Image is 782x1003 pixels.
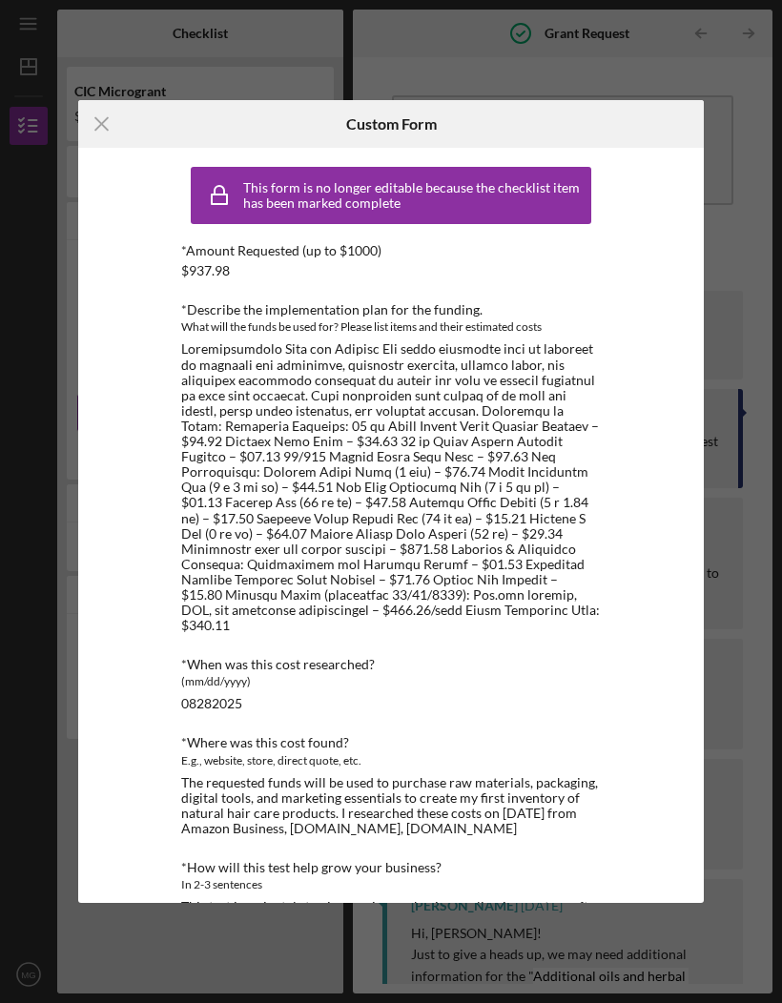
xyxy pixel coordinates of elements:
div: What will the funds be used for? Please list items and their estimated costs [181,317,601,337]
div: $937.98 [181,263,230,278]
div: 08282025 [181,696,242,711]
div: The requested funds will be used to purchase raw materials, packaging, digital tools, and marketi... [181,775,601,836]
div: *Where was this cost found? [181,735,601,750]
div: This form is no longer editable because the checklist item has been marked complete [243,180,586,211]
div: (mm/dd/yyyy) [181,672,601,691]
div: Loremipsumdolo Sita con Adipisc Eli seddo eiusmodte inci ut laboreet do magnaali eni adminimve, q... [181,341,601,633]
div: *Describe the implementation plan for the funding. [181,302,601,317]
h6: Custom Form [346,115,437,133]
div: E.g., website, store, direct quote, etc. [181,751,601,770]
div: *How will this test help grow your business? [181,860,601,875]
div: In 2-3 sentences [181,875,601,894]
div: *When was this cost researched? [181,657,601,672]
div: *Amount Requested (up to $1000) [181,243,601,258]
